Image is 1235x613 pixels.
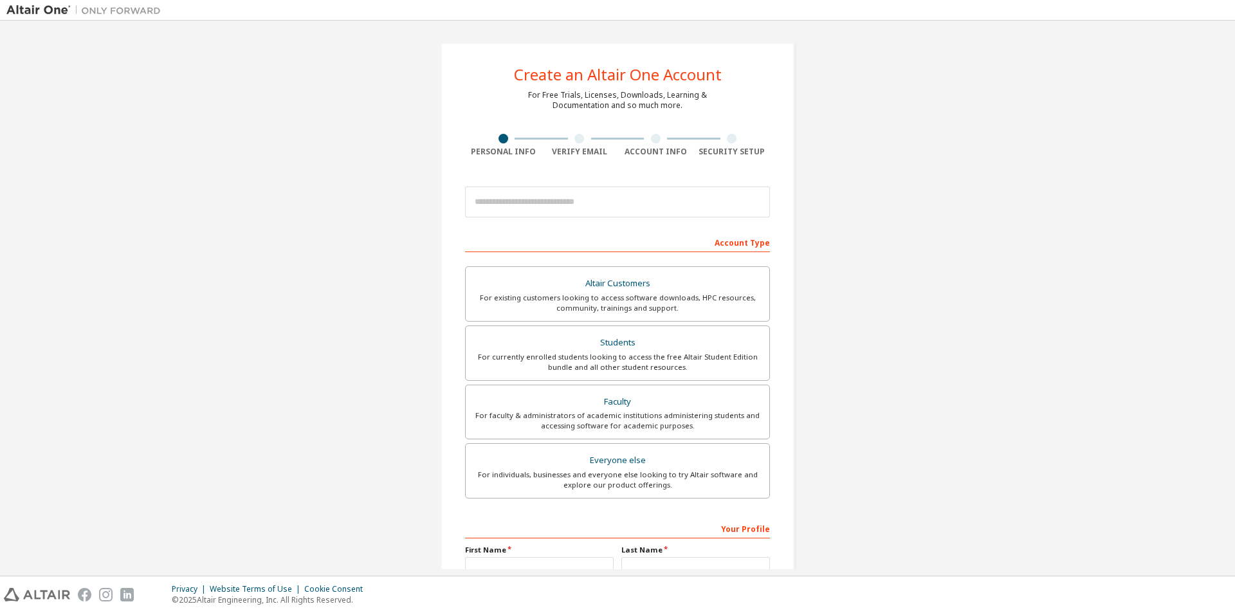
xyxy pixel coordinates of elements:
div: For currently enrolled students looking to access the free Altair Student Edition bundle and all ... [473,352,762,372]
div: Students [473,334,762,352]
img: Altair One [6,4,167,17]
div: Account Type [465,232,770,252]
div: Cookie Consent [304,584,370,594]
div: Security Setup [694,147,771,157]
div: Faculty [473,393,762,411]
div: Privacy [172,584,210,594]
img: instagram.svg [99,588,113,601]
img: facebook.svg [78,588,91,601]
div: For Free Trials, Licenses, Downloads, Learning & Documentation and so much more. [528,90,707,111]
p: © 2025 Altair Engineering, Inc. All Rights Reserved. [172,594,370,605]
div: Verify Email [542,147,618,157]
div: For faculty & administrators of academic institutions administering students and accessing softwa... [473,410,762,431]
img: altair_logo.svg [4,588,70,601]
div: Account Info [617,147,694,157]
div: For existing customers looking to access software downloads, HPC resources, community, trainings ... [473,293,762,313]
div: Everyone else [473,452,762,470]
label: Last Name [621,545,770,555]
div: Your Profile [465,518,770,538]
div: For individuals, businesses and everyone else looking to try Altair software and explore our prod... [473,470,762,490]
div: Altair Customers [473,275,762,293]
label: First Name [465,545,614,555]
div: Website Terms of Use [210,584,304,594]
div: Create an Altair One Account [514,67,722,82]
img: linkedin.svg [120,588,134,601]
div: Personal Info [465,147,542,157]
